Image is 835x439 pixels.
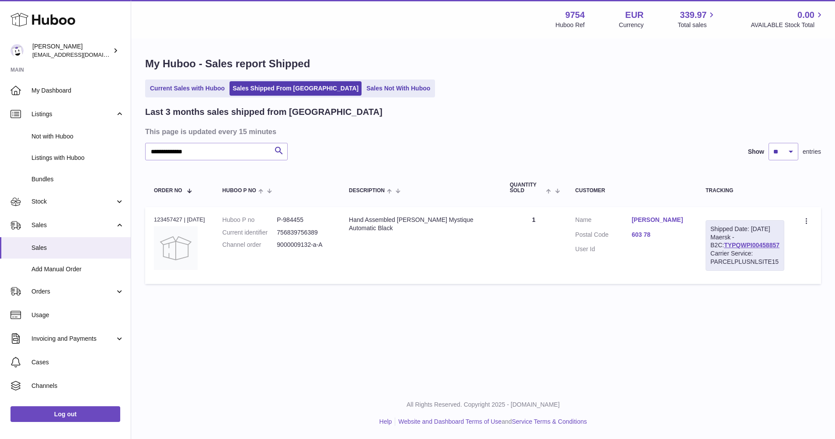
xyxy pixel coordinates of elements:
[680,9,706,21] span: 339.97
[223,241,277,249] dt: Channel order
[31,132,124,141] span: Not with Huboo
[565,9,585,21] strong: 9754
[706,220,784,271] div: Maersk - B2C:
[230,81,362,96] a: Sales Shipped From [GEOGRAPHIC_DATA]
[632,216,688,224] a: [PERSON_NAME]
[395,418,587,426] li: and
[31,221,115,229] span: Sales
[223,216,277,224] dt: Huboo P no
[32,51,129,58] span: [EMAIL_ADDRESS][DOMAIN_NAME]
[510,182,544,194] span: Quantity Sold
[31,197,115,206] span: Stock
[575,245,632,253] dt: User Id
[751,21,825,29] span: AVAILABLE Stock Total
[512,418,587,425] a: Service Terms & Conditions
[710,225,779,233] div: Shipped Date: [DATE]
[575,188,688,194] div: Customer
[678,21,717,29] span: Total sales
[223,228,277,237] dt: Current identifier
[575,231,632,241] dt: Postal Code
[31,335,115,343] span: Invoicing and Payments
[501,207,567,284] td: 1
[31,382,124,390] span: Channels
[678,9,717,29] a: 339.97 Total sales
[803,148,821,156] span: entries
[10,406,120,422] a: Log out
[751,9,825,29] a: 0.00 AVAILABLE Stock Total
[31,86,124,95] span: My Dashboard
[32,42,111,59] div: [PERSON_NAME]
[145,127,819,136] h3: This page is updated every 15 minutes
[31,110,115,118] span: Listings
[223,188,256,194] span: Huboo P no
[625,9,644,21] strong: EUR
[138,401,828,409] p: All Rights Reserved. Copyright 2025 - [DOMAIN_NAME]
[277,241,331,249] dd: 9000009132-a-A
[145,57,821,71] h1: My Huboo - Sales report Shipped
[632,231,688,239] a: 603 78
[31,265,124,273] span: Add Manual Order
[575,216,632,226] dt: Name
[31,358,124,366] span: Cases
[154,216,205,224] div: 123457427 | [DATE]
[31,311,124,319] span: Usage
[31,244,124,252] span: Sales
[10,44,24,57] img: info@fieldsluxury.london
[619,21,644,29] div: Currency
[398,418,501,425] a: Website and Dashboard Terms of Use
[277,228,331,237] dd: 756839756389
[748,148,764,156] label: Show
[797,9,814,21] span: 0.00
[706,188,784,194] div: Tracking
[349,216,492,232] div: Hand Assembled [PERSON_NAME] Mystique Automatic Black
[31,287,115,296] span: Orders
[147,81,228,96] a: Current Sales with Huboo
[710,249,779,266] div: Carrier Service: PARCELPLUSNLSITE15
[31,154,124,162] span: Listings with Huboo
[154,226,198,270] img: no-photo.jpg
[154,188,182,194] span: Order No
[379,418,392,425] a: Help
[363,81,433,96] a: Sales Not With Huboo
[145,106,383,118] h2: Last 3 months sales shipped from [GEOGRAPHIC_DATA]
[277,216,331,224] dd: P-984455
[31,175,124,183] span: Bundles
[349,188,385,194] span: Description
[724,242,779,249] a: TYPQWPI00458857
[556,21,585,29] div: Huboo Ref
